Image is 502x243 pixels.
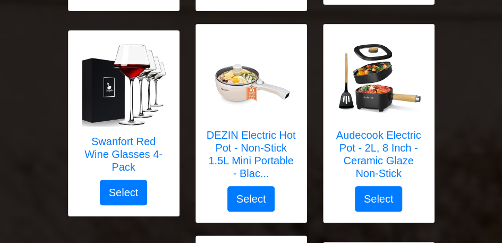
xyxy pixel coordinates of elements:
button: Select [100,180,148,205]
h5: Swanfort Red Wine Glasses 4-Pack [79,135,168,173]
img: Swanfort Red Wine Glasses 4-Pack [81,41,166,127]
a: DEZIN Electric Hot Pot - Non-Stick 1.5L Mini Portable - Black DEZIN Electric Hot Pot - Non-Stick ... [207,35,296,186]
button: Select [227,186,275,212]
button: Select [355,186,403,212]
a: Swanfort Red Wine Glasses 4-Pack Swanfort Red Wine Glasses 4-Pack [79,41,168,180]
img: DEZIN Electric Hot Pot - Non-Stick 1.5L Mini Portable - Black [209,35,294,120]
a: Audecook Electric Pot - 2L, 8 Inch - Ceramic Glaze Non-Stick Audecook Electric Pot - 2L, 8 Inch -... [334,35,423,186]
h5: DEZIN Electric Hot Pot - Non-Stick 1.5L Mini Portable - Blac... [207,129,296,180]
img: Audecook Electric Pot - 2L, 8 Inch - Ceramic Glaze Non-Stick [336,35,421,120]
h5: Audecook Electric Pot - 2L, 8 Inch - Ceramic Glaze Non-Stick [334,129,423,180]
